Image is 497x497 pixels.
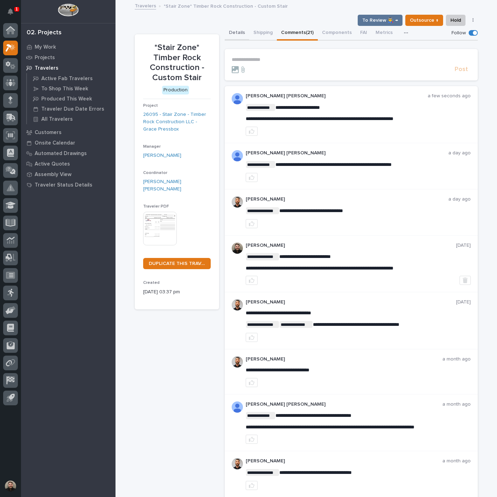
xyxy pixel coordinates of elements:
button: like this post [246,219,258,228]
button: To Review 👨‍🏭 → [358,15,402,26]
p: Customers [35,129,62,136]
a: To Shop This Week [27,84,115,93]
button: like this post [246,173,258,182]
a: Customers [21,127,115,138]
a: My Work [21,42,115,52]
p: Active Quotes [35,161,70,167]
p: Onsite Calendar [35,140,75,146]
p: a few seconds ago [428,93,471,99]
p: Produced This Week [41,96,92,102]
button: Outsource ↑ [405,15,443,26]
p: [PERSON_NAME] [246,458,442,464]
button: Post [452,65,471,73]
a: All Travelers [27,114,115,124]
a: Assembly View [21,169,115,180]
p: Travelers [35,65,58,71]
button: Details [225,26,249,41]
p: Traveler Due Date Errors [41,106,104,112]
p: *Stair Zone* Timber Rock Construction - Custom Stair [164,2,288,9]
a: Active Quotes [21,159,115,169]
button: Notifications [3,4,18,19]
p: [PERSON_NAME] [PERSON_NAME] [246,150,448,156]
button: Metrics [371,26,397,41]
img: AD_cMMRcK_lR-hunIWE1GUPcUjzJ19X9Uk7D-9skk6qMORDJB_ZroAFOMmnE07bDdh4EHUMJPuIZ72TfOWJm2e1TqCAEecOOP... [232,93,243,104]
p: [PERSON_NAME] [246,356,442,362]
button: Shipping [249,26,277,41]
a: DUPLICATE THIS TRAVELER [143,258,211,269]
p: [DATE] [456,299,471,305]
button: like this post [246,333,258,342]
button: like this post [246,127,258,136]
p: 1 [15,7,18,12]
button: Hold [446,15,465,26]
a: Automated Drawings [21,148,115,159]
p: Projects [35,55,55,61]
button: like this post [246,435,258,444]
span: Coordinator [143,171,167,175]
p: To Shop This Week [41,86,88,92]
p: [PERSON_NAME] [246,299,456,305]
a: Onsite Calendar [21,138,115,148]
a: Traveler Due Date Errors [27,104,115,114]
span: To Review 👨‍🏭 → [362,16,398,24]
p: Automated Drawings [35,150,87,157]
a: [PERSON_NAME] [143,152,181,159]
span: Post [455,65,468,73]
span: Hold [450,16,461,24]
p: a month ago [442,401,471,407]
img: AGNmyxaji213nCK4JzPdPN3H3CMBhXDSA2tJ_sy3UIa5=s96-c [232,356,243,367]
p: [PERSON_NAME] [PERSON_NAME] [246,401,442,407]
a: 26095 - Stair Zone - Timber Rock Construction LLC - Grace Pressbox [143,111,211,133]
button: Comments (21) [277,26,318,41]
a: Traveler Status Details [21,180,115,190]
p: a day ago [448,196,471,202]
a: [PERSON_NAME] [PERSON_NAME] [143,178,211,193]
span: Traveler PDF [143,204,169,209]
button: like this post [246,481,258,490]
p: [PERSON_NAME] [PERSON_NAME] [246,93,428,99]
p: [DATE] 03:37 pm [143,288,211,296]
span: Manager [143,145,161,149]
p: [PERSON_NAME] [246,243,456,248]
button: users-avatar [3,479,18,493]
a: Travelers [21,63,115,73]
p: [PERSON_NAME] [246,196,448,202]
img: AD_cMMRcK_lR-hunIWE1GUPcUjzJ19X9Uk7D-9skk6qMORDJB_ZroAFOMmnE07bDdh4EHUMJPuIZ72TfOWJm2e1TqCAEecOOP... [232,150,243,161]
div: Notifications1 [9,8,18,20]
p: a month ago [442,458,471,464]
p: All Travelers [41,116,73,122]
p: Assembly View [35,171,71,178]
button: like this post [246,378,258,387]
p: Traveler Status Details [35,182,92,188]
button: Delete post [460,276,471,285]
img: AD_cMMRcK_lR-hunIWE1GUPcUjzJ19X9Uk7D-9skk6qMORDJB_ZroAFOMmnE07bDdh4EHUMJPuIZ72TfOWJm2e1TqCAEecOOP... [232,401,243,413]
p: My Work [35,44,56,50]
img: Workspace Logo [58,3,78,16]
button: Components [318,26,356,41]
button: like this post [246,276,258,285]
img: AGNmyxaji213nCK4JzPdPN3H3CMBhXDSA2tJ_sy3UIa5=s96-c [232,458,243,469]
p: Follow [451,30,466,36]
div: 02. Projects [27,29,62,37]
img: ACg8ocLB2sBq07NhafZLDpfZztpbDqa4HYtD3rBf5LhdHf4k=s96-c [232,243,243,254]
p: *Stair Zone* Timber Rock Construction - Custom Stair [143,43,211,83]
a: Projects [21,52,115,63]
span: Project [143,104,158,108]
div: Production [162,86,189,94]
p: Active Fab Travelers [41,76,93,82]
p: [DATE] [456,243,471,248]
span: Outsource ↑ [410,16,439,24]
span: Created [143,281,160,285]
a: Produced This Week [27,94,115,104]
span: DUPLICATE THIS TRAVELER [149,261,205,266]
a: Active Fab Travelers [27,73,115,83]
p: a month ago [442,356,471,362]
img: AGNmyxaji213nCK4JzPdPN3H3CMBhXDSA2tJ_sy3UIa5=s96-c [232,299,243,310]
a: Travelers [135,1,156,9]
img: AGNmyxaji213nCK4JzPdPN3H3CMBhXDSA2tJ_sy3UIa5=s96-c [232,196,243,208]
button: FAI [356,26,371,41]
p: a day ago [448,150,471,156]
